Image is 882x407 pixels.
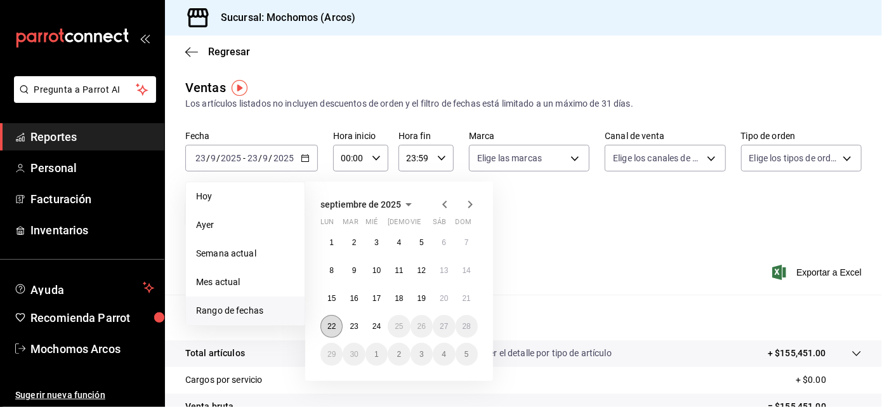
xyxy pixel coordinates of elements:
[14,76,156,103] button: Pregunta a Parrot AI
[196,218,294,232] span: Ayer
[464,238,469,247] abbr: 7 de septiembre de 2025
[211,10,355,25] h3: Sucursal: Mochomos (Arcos)
[463,294,471,303] abbr: 21 de septiembre de 2025
[9,92,156,105] a: Pregunta a Parrot AI
[258,153,262,163] span: /
[456,231,478,254] button: 7 de septiembre de 2025
[350,294,358,303] abbr: 16 de septiembre de 2025
[433,218,446,231] abbr: sábado
[343,343,365,366] button: 30 de septiembre de 2025
[456,343,478,366] button: 5 de octubre de 2025
[34,83,136,97] span: Pregunta a Parrot AI
[185,46,250,58] button: Regresar
[247,153,258,163] input: --
[374,238,379,247] abbr: 3 de septiembre de 2025
[196,190,294,203] span: Hoy
[749,152,838,164] span: Elige los tipos de orden
[419,238,424,247] abbr: 5 de septiembre de 2025
[456,315,478,338] button: 28 de septiembre de 2025
[185,373,263,387] p: Cargos por servicio
[372,266,381,275] abbr: 10 de septiembre de 2025
[411,218,421,231] abbr: viernes
[411,231,433,254] button: 5 de septiembre de 2025
[418,294,426,303] abbr: 19 de septiembre de 2025
[433,287,455,310] button: 20 de septiembre de 2025
[208,46,250,58] span: Regresar
[440,294,448,303] abbr: 20 de septiembre de 2025
[463,266,471,275] abbr: 14 de septiembre de 2025
[15,389,154,402] span: Sugerir nueva función
[352,238,357,247] abbr: 2 de septiembre de 2025
[343,315,365,338] button: 23 de septiembre de 2025
[411,287,433,310] button: 19 de septiembre de 2025
[273,153,294,163] input: ----
[30,309,154,326] span: Recomienda Parrot
[30,190,154,208] span: Facturación
[775,265,862,280] button: Exportar a Excel
[185,347,245,360] p: Total artículos
[433,231,455,254] button: 6 de septiembre de 2025
[440,266,448,275] abbr: 13 de septiembre de 2025
[372,294,381,303] abbr: 17 de septiembre de 2025
[350,350,358,359] abbr: 30 de septiembre de 2025
[456,259,478,282] button: 14 de septiembre de 2025
[210,153,216,163] input: --
[411,259,433,282] button: 12 de septiembre de 2025
[365,218,378,231] abbr: miércoles
[395,322,403,331] abbr: 25 de septiembre de 2025
[269,153,273,163] span: /
[365,343,388,366] button: 1 de octubre de 2025
[456,218,471,231] abbr: domingo
[469,132,589,141] label: Marca
[433,259,455,282] button: 13 de septiembre de 2025
[243,153,246,163] span: -
[411,315,433,338] button: 26 de septiembre de 2025
[216,153,220,163] span: /
[398,132,454,141] label: Hora fin
[329,238,334,247] abbr: 1 de septiembre de 2025
[140,33,150,43] button: open_drawer_menu
[196,304,294,317] span: Rango de fechas
[320,197,416,212] button: septiembre de 2025
[477,152,542,164] span: Elige las marcas
[388,315,410,338] button: 25 de septiembre de 2025
[741,132,862,141] label: Tipo de orden
[185,97,862,110] div: Los artículos listados no incluyen descuentos de orden y el filtro de fechas está limitado a un m...
[419,350,424,359] abbr: 3 de octubre de 2025
[232,80,247,96] button: Tooltip marker
[365,315,388,338] button: 24 de septiembre de 2025
[442,238,446,247] abbr: 6 de septiembre de 2025
[388,218,463,231] abbr: jueves
[320,343,343,366] button: 29 de septiembre de 2025
[350,322,358,331] abbr: 23 de septiembre de 2025
[343,218,358,231] abbr: martes
[365,259,388,282] button: 10 de septiembre de 2025
[320,287,343,310] button: 15 de septiembre de 2025
[395,294,403,303] abbr: 18 de septiembre de 2025
[433,343,455,366] button: 4 de octubre de 2025
[196,276,294,289] span: Mes actual
[320,259,343,282] button: 8 de septiembre de 2025
[327,294,336,303] abbr: 15 de septiembre de 2025
[388,287,410,310] button: 18 de septiembre de 2025
[343,231,365,254] button: 2 de septiembre de 2025
[374,350,379,359] abbr: 1 de octubre de 2025
[333,132,388,141] label: Hora inicio
[411,343,433,366] button: 3 de octubre de 2025
[388,231,410,254] button: 4 de septiembre de 2025
[352,266,357,275] abbr: 9 de septiembre de 2025
[263,153,269,163] input: --
[456,287,478,310] button: 21 de septiembre de 2025
[185,78,226,97] div: Ventas
[185,132,318,141] label: Fecha
[388,343,410,366] button: 2 de octubre de 2025
[320,199,401,210] span: septiembre de 2025
[442,350,446,359] abbr: 4 de octubre de 2025
[796,373,862,387] p: + $0.00
[320,231,343,254] button: 1 de septiembre de 2025
[433,315,455,338] button: 27 de septiembre de 2025
[320,218,334,231] abbr: lunes
[30,159,154,177] span: Personal
[463,322,471,331] abbr: 28 de septiembre de 2025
